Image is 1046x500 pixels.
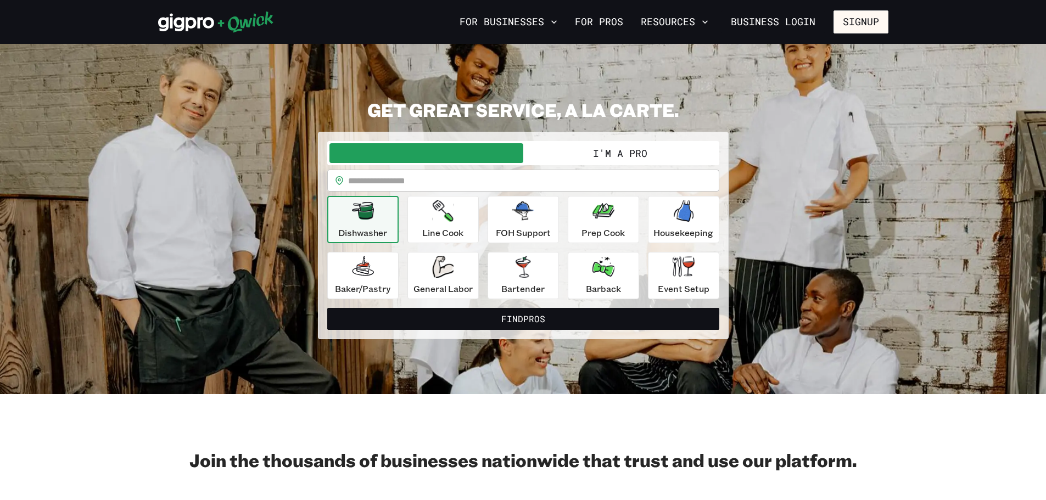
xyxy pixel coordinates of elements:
[488,252,559,299] button: Bartender
[158,449,888,471] h2: Join the thousands of businesses nationwide that trust and use our platform.
[318,99,729,121] h2: GET GREAT SERVICE, A LA CARTE.
[338,226,387,239] p: Dishwasher
[407,196,479,243] button: Line Cook
[335,282,390,295] p: Baker/Pastry
[721,10,825,33] a: Business Login
[496,226,551,239] p: FOH Support
[658,282,709,295] p: Event Setup
[488,196,559,243] button: FOH Support
[327,196,399,243] button: Dishwasher
[329,143,523,163] button: I'm a Business
[653,226,713,239] p: Housekeeping
[422,226,463,239] p: Line Cook
[501,282,545,295] p: Bartender
[455,13,562,31] button: For Businesses
[834,10,888,33] button: Signup
[407,252,479,299] button: General Labor
[523,143,717,163] button: I'm a Pro
[327,252,399,299] button: Baker/Pastry
[568,196,639,243] button: Prep Cook
[413,282,473,295] p: General Labor
[648,252,719,299] button: Event Setup
[568,252,639,299] button: Barback
[586,282,621,295] p: Barback
[648,196,719,243] button: Housekeeping
[570,13,628,31] a: For Pros
[636,13,713,31] button: Resources
[327,308,719,330] button: FindPros
[581,226,625,239] p: Prep Cook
